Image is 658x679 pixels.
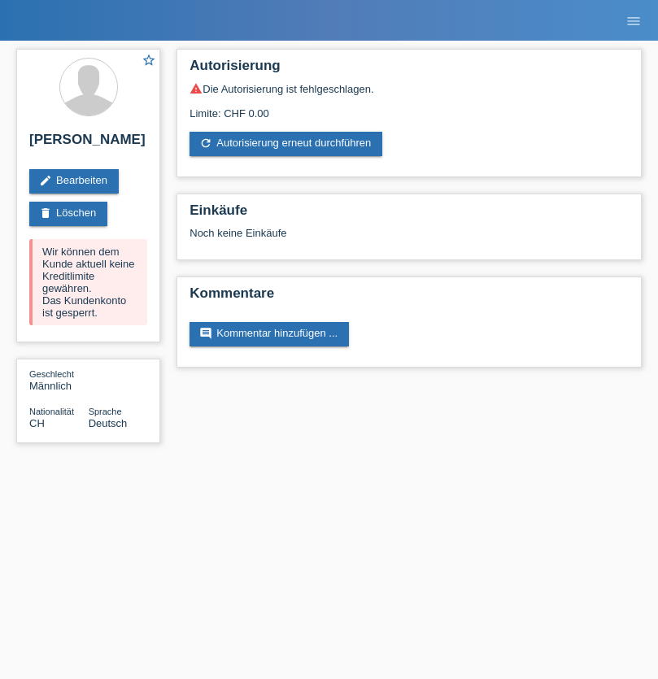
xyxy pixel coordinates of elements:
div: Limite: CHF 0.00 [190,95,629,120]
i: star_border [142,53,156,67]
i: delete [39,207,52,220]
div: Die Autorisierung ist fehlgeschlagen. [190,82,629,95]
i: warning [190,82,203,95]
a: deleteLöschen [29,202,107,226]
div: Noch keine Einkäufe [190,227,629,251]
a: menu [617,15,650,25]
a: editBearbeiten [29,169,119,194]
a: star_border [142,53,156,70]
h2: [PERSON_NAME] [29,132,147,156]
a: refreshAutorisierung erneut durchführen [190,132,382,156]
div: Wir können dem Kunde aktuell keine Kreditlimite gewähren. Das Kundenkonto ist gesperrt. [29,239,147,325]
i: refresh [199,137,212,150]
span: Deutsch [89,417,128,429]
div: Männlich [29,368,89,392]
h2: Autorisierung [190,58,629,82]
span: Nationalität [29,407,74,416]
span: Geschlecht [29,369,74,379]
h2: Einkäufe [190,202,629,227]
i: comment [199,327,212,340]
i: menu [625,13,642,29]
i: edit [39,174,52,187]
span: Schweiz [29,417,45,429]
h2: Kommentare [190,285,629,310]
span: Sprache [89,407,122,416]
a: commentKommentar hinzufügen ... [190,322,349,346]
